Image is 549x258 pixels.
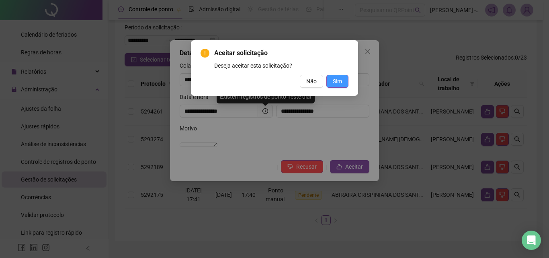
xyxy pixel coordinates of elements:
[214,48,348,58] span: Aceitar solicitação
[201,49,209,58] span: exclamation-circle
[333,77,342,86] span: Sim
[326,75,348,88] button: Sim
[300,75,323,88] button: Não
[306,77,317,86] span: Não
[214,61,348,70] div: Deseja aceitar esta solicitação?
[522,231,541,250] div: Open Intercom Messenger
